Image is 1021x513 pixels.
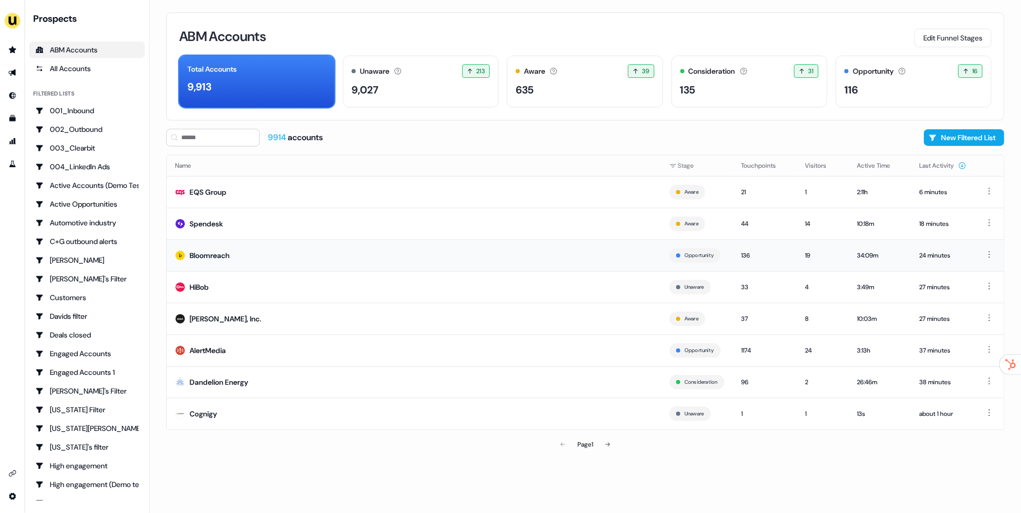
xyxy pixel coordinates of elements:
div: 19 [805,250,840,261]
button: Edit Funnel Stages [915,29,991,47]
button: Aware [684,187,698,197]
div: C+G outbound alerts [35,236,139,247]
a: Go to ICP - Tier 1 [29,495,145,511]
div: [PERSON_NAME]'s Filter [35,386,139,396]
div: Deals closed [35,330,139,340]
div: 13s [857,409,903,419]
a: Go to integrations [4,488,21,505]
a: Go to 003_Clearbit [29,140,145,156]
div: 9,027 [352,82,379,98]
div: 24 minutes [919,250,966,261]
a: Go to Geneviève's Filter [29,383,145,399]
div: about 1 hour [919,409,966,419]
div: Unaware [360,66,389,77]
div: [US_STATE][PERSON_NAME] [35,423,139,434]
div: 37 [741,314,788,324]
a: ABM Accounts [29,42,145,58]
th: Name [167,155,661,176]
a: Go to Engaged Accounts 1 [29,364,145,381]
div: 27 minutes [919,282,966,292]
div: 004_LinkedIn Ads [35,161,139,172]
div: 2 [805,377,840,387]
a: Go to Active Opportunities [29,196,145,212]
a: Go to Engaged Accounts [29,345,145,362]
span: 9914 [268,132,288,143]
div: 8 [805,314,840,324]
button: Opportunity [684,346,714,355]
div: 001_Inbound [35,105,139,116]
div: [PERSON_NAME]'s Filter [35,274,139,284]
div: 9,913 [187,79,211,95]
button: Consideration [684,377,718,387]
div: Filtered lists [33,89,74,98]
div: accounts [268,132,323,143]
a: Go to Georgia's filter [29,439,145,455]
div: 135 [680,82,695,98]
div: Opportunity [853,66,894,77]
div: [PERSON_NAME] [35,255,139,265]
div: 33 [741,282,788,292]
a: Go to prospects [4,42,21,58]
a: Go to 004_LinkedIn Ads [29,158,145,175]
div: [US_STATE] Filter [35,404,139,415]
button: New Filtered List [924,129,1004,146]
div: Customers [35,292,139,303]
a: Go to templates [4,110,21,127]
div: All Accounts [35,63,139,74]
div: 1 [805,187,840,197]
div: 3:49m [857,282,903,292]
a: All accounts [29,60,145,77]
button: Active Time [857,156,903,175]
div: 1 [805,409,840,419]
div: 24 [805,345,840,356]
div: 34:09m [857,250,903,261]
div: 635 [516,82,533,98]
div: Davids filter [35,311,139,321]
button: Unaware [684,282,704,292]
div: Stage [669,160,724,171]
a: Go to experiments [4,156,21,172]
a: Go to Customers [29,289,145,306]
a: Go to High engagement [29,457,145,474]
div: 10:03m [857,314,903,324]
h3: ABM Accounts [179,30,266,43]
div: Automotive industry [35,218,139,228]
div: Aware [524,66,545,77]
a: Go to integrations [4,465,21,482]
div: Active Opportunities [35,199,139,209]
div: 136 [741,250,788,261]
div: 26:46m [857,377,903,387]
a: Go to Georgia Slack [29,420,145,437]
button: Touchpoints [741,156,788,175]
a: Go to outbound experience [4,64,21,81]
div: 002_Outbound [35,124,139,134]
div: Consideration [689,66,735,77]
div: 2:11h [857,187,903,197]
div: AlertMedia [190,345,226,356]
div: EQS Group [190,187,226,197]
div: Spendesk [190,219,223,229]
div: Engaged Accounts [35,348,139,359]
div: 1174 [741,345,788,356]
button: Aware [684,314,698,323]
button: Last Activity [919,156,966,175]
div: Bloomreach [190,250,230,261]
div: Cognigy [190,409,217,419]
div: Total Accounts [187,64,237,75]
div: HiBob [190,282,209,292]
div: [PERSON_NAME], Inc. [190,314,261,324]
button: Opportunity [684,251,714,260]
a: Go to 002_Outbound [29,121,145,138]
div: 27 minutes [919,314,966,324]
span: 213 [476,66,485,76]
div: [US_STATE]'s filter [35,442,139,452]
div: 4 [805,282,840,292]
div: 1 [741,409,788,419]
a: Go to Charlotte's Filter [29,271,145,287]
div: High engagement [35,461,139,471]
div: Active Accounts (Demo Test) [35,180,139,191]
div: 10:18m [857,219,903,229]
div: Dandelion Energy [190,377,248,387]
div: 003_Clearbit [35,143,139,153]
div: 96 [741,377,788,387]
